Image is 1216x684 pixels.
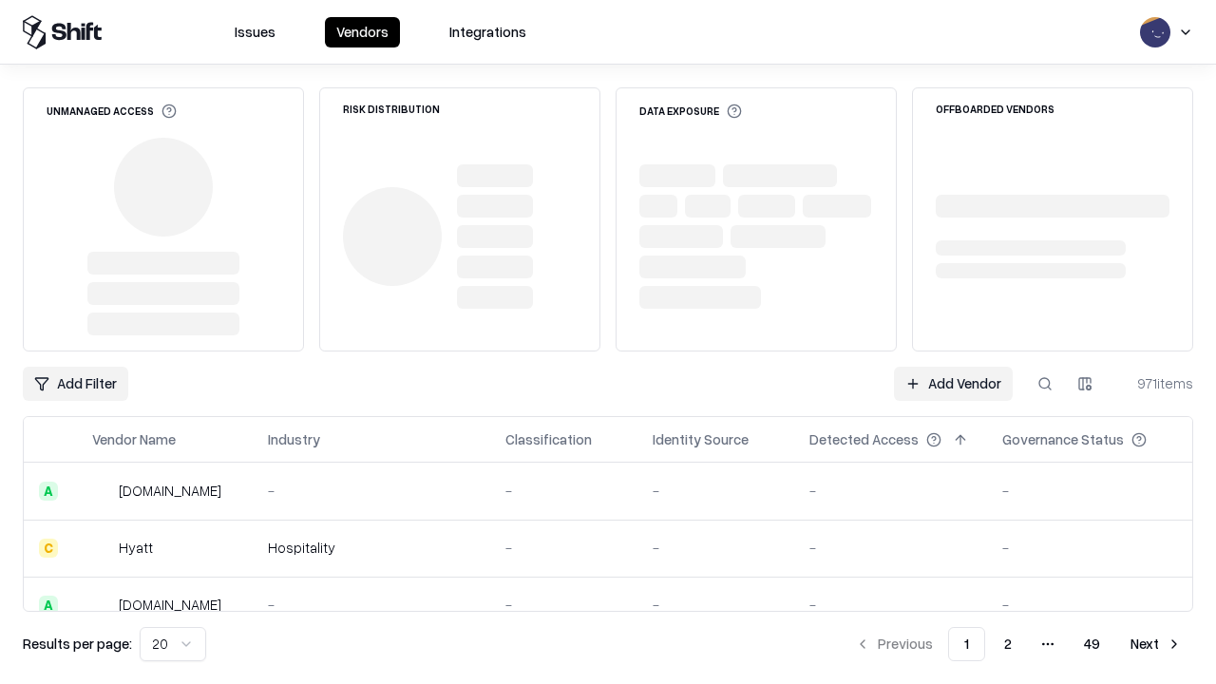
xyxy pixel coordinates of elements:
div: Classification [505,429,592,449]
div: - [505,481,622,501]
div: Detected Access [809,429,919,449]
div: - [268,481,475,501]
div: C [39,539,58,558]
img: Hyatt [92,539,111,558]
img: primesec.co.il [92,596,111,615]
div: Risk Distribution [343,104,440,114]
div: A [39,482,58,501]
button: Integrations [438,17,538,47]
div: Governance Status [1002,429,1124,449]
div: Offboarded Vendors [936,104,1054,114]
div: - [505,595,622,615]
div: A [39,596,58,615]
div: - [653,595,779,615]
button: Vendors [325,17,400,47]
div: [DOMAIN_NAME] [119,481,221,501]
div: Hospitality [268,538,475,558]
div: - [268,595,475,615]
div: [DOMAIN_NAME] [119,595,221,615]
div: - [653,538,779,558]
button: 1 [948,627,985,661]
div: Data Exposure [639,104,742,119]
div: Identity Source [653,429,749,449]
div: Unmanaged Access [47,104,177,119]
div: Industry [268,429,320,449]
button: Issues [223,17,287,47]
button: 2 [989,627,1027,661]
p: Results per page: [23,634,132,654]
div: - [809,595,972,615]
div: - [505,538,622,558]
div: Hyatt [119,538,153,558]
img: intrado.com [92,482,111,501]
div: - [809,538,972,558]
div: - [1002,481,1177,501]
nav: pagination [844,627,1193,661]
div: 971 items [1117,373,1193,393]
div: - [1002,538,1177,558]
div: - [1002,595,1177,615]
button: 49 [1069,627,1115,661]
div: - [809,481,972,501]
button: Add Filter [23,367,128,401]
button: Next [1119,627,1193,661]
div: Vendor Name [92,429,176,449]
div: - [653,481,779,501]
a: Add Vendor [894,367,1013,401]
